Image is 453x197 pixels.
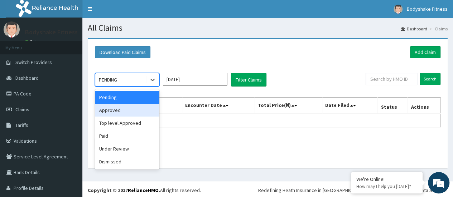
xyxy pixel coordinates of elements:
[128,187,159,193] a: RelianceHMO
[4,21,20,38] img: User Image
[428,26,448,32] li: Claims
[258,187,448,194] div: Redefining Heath Insurance in [GEOGRAPHIC_DATA] using Telemedicine and Data Science!
[322,98,378,114] th: Date Filed
[401,26,427,32] a: Dashboard
[255,98,322,114] th: Total Price(₦)
[410,46,440,58] a: Add Claim
[356,183,417,189] p: How may I help you today?
[95,155,159,168] div: Dismissed
[95,91,159,104] div: Pending
[88,23,448,33] h1: All Claims
[366,73,417,85] input: Search by HMO ID
[95,46,150,58] button: Download Paid Claims
[231,73,266,87] button: Filter Claims
[378,98,408,114] th: Status
[407,6,448,12] span: Bodyshake Fitness
[394,5,403,14] img: User Image
[15,122,28,128] span: Tariffs
[95,129,159,142] div: Paid
[182,98,255,114] th: Encounter Date
[25,39,42,44] a: Online
[25,29,78,35] p: Bodyshake Fitness
[95,117,159,129] div: Top level Approved
[95,142,159,155] div: Under Review
[99,76,117,83] div: PENDING
[408,98,440,114] th: Actions
[420,73,440,85] input: Search
[163,73,227,86] input: Select Month and Year
[15,75,39,81] span: Dashboard
[356,176,417,182] div: We're Online!
[15,59,52,65] span: Switch Providers
[88,187,160,193] strong: Copyright © 2017 .
[15,106,29,113] span: Claims
[95,104,159,117] div: Approved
